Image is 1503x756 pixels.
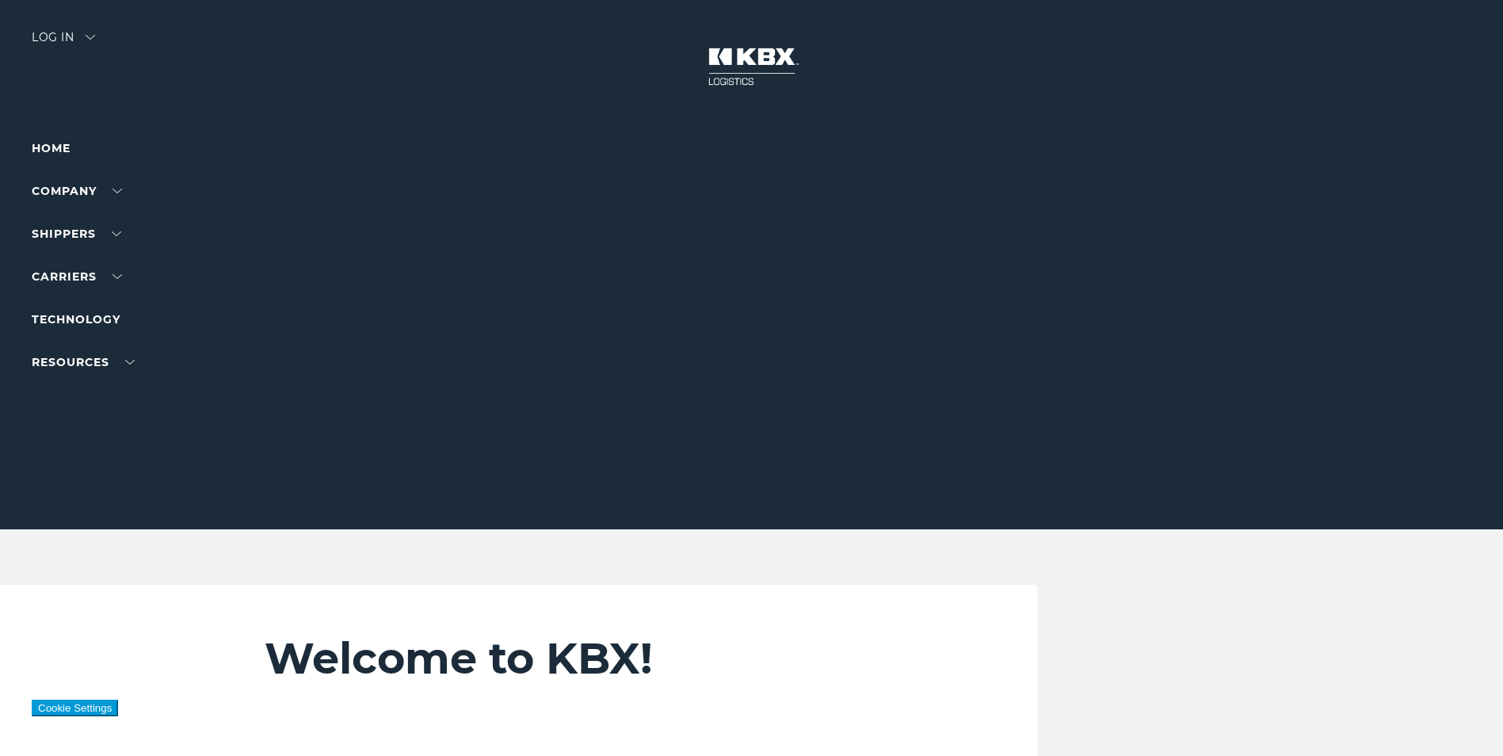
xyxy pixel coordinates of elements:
[32,355,135,369] a: RESOURCES
[32,184,122,198] a: Company
[265,632,941,685] h2: Welcome to KBX!
[32,32,95,55] div: Log in
[32,269,122,284] a: Carriers
[32,312,120,326] a: Technology
[32,141,71,155] a: Home
[692,32,811,101] img: kbx logo
[86,35,95,40] img: arrow
[32,227,121,241] a: SHIPPERS
[32,700,118,716] button: Cookie Settings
